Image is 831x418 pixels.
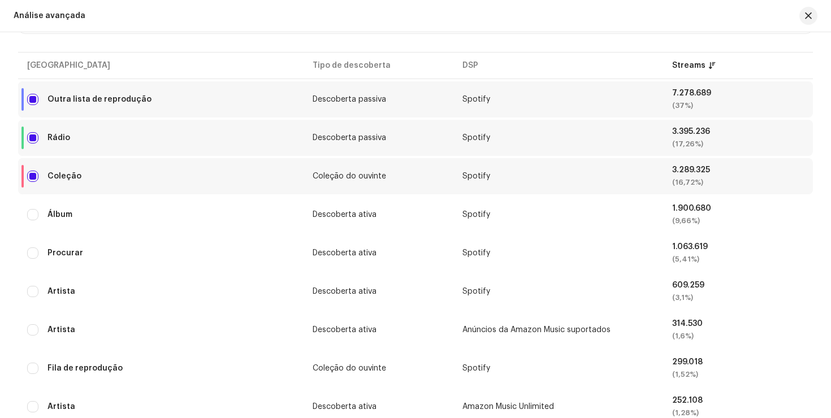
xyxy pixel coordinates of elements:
[462,249,490,257] font: Spotify
[462,326,611,334] font: Anúncios da Amazon Music suportados
[672,243,708,251] font: 1.063.619
[672,140,703,147] font: (17,26%)
[672,102,693,109] font: (37%)
[672,397,703,404] font: 252.108
[672,371,698,378] font: (1,52%)
[672,358,703,366] font: 299.018
[672,128,710,136] font: 3.395.236
[462,288,490,295] font: Spotify
[672,332,694,339] font: (1,6%)
[313,403,376,411] font: Descoberta ativa
[672,89,711,97] font: 7.278.689
[462,134,490,142] font: Spotify
[672,166,710,174] font: 3.289.325
[672,178,703,186] font: (16,72%)
[672,320,703,328] font: 314.530
[313,364,386,372] font: Coleção do ouvinte
[313,95,386,103] font: Descoberta passiva
[672,409,699,416] font: (1,28%)
[462,211,490,219] font: Spotify
[462,95,490,103] font: Spotify
[462,403,554,411] font: Amazon Music Unlimited
[313,326,376,334] font: Descoberta ativa
[462,364,490,372] font: Spotify
[313,211,376,219] font: Descoberta ativa
[672,204,711,212] font: 1.900.680
[672,217,700,224] font: (9,66%)
[672,281,704,289] font: 609.259
[313,288,376,295] font: Descoberta ativa
[313,249,376,257] font: Descoberta ativa
[313,172,386,180] font: Coleção do ouvinte
[672,294,693,301] font: (3,1%)
[672,255,699,263] font: (5,41%)
[313,134,386,142] font: Descoberta passiva
[462,172,490,180] font: Spotify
